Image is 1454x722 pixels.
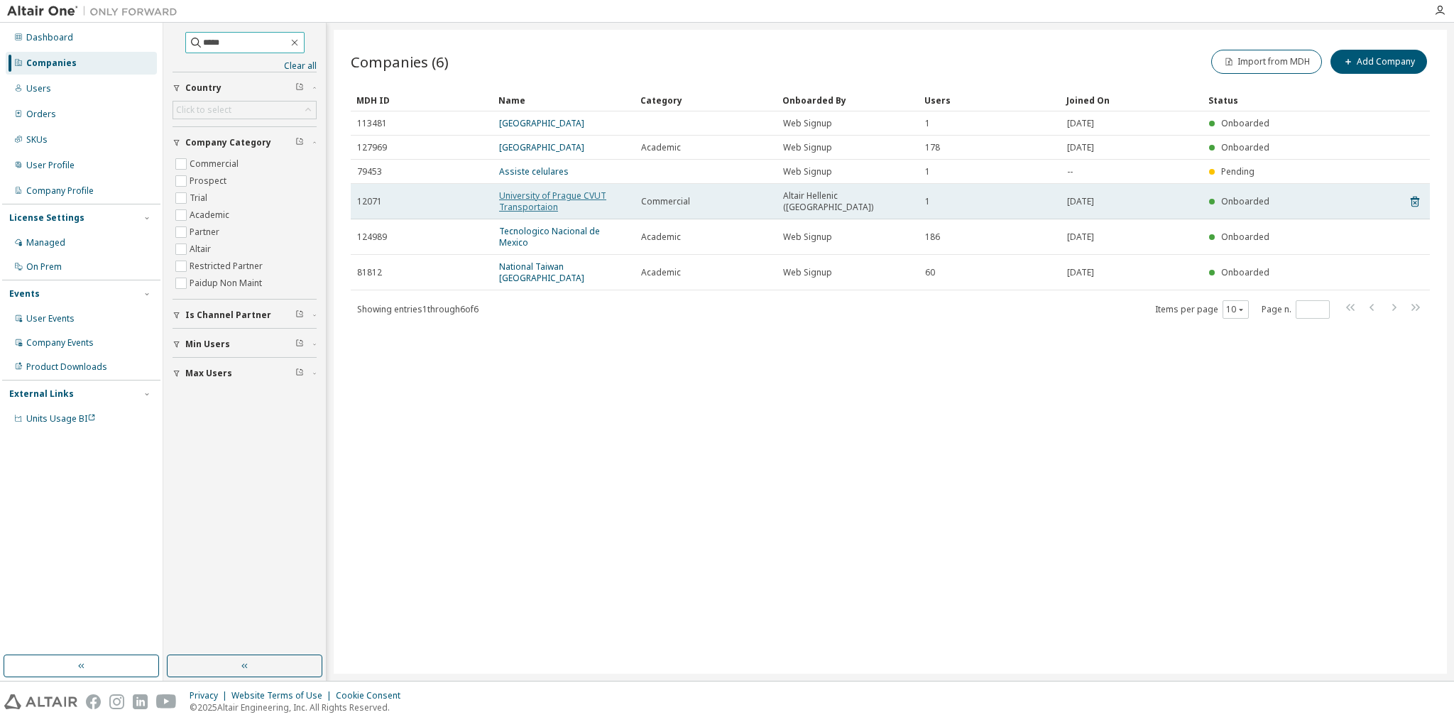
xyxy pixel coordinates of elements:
div: Company Profile [26,185,94,197]
span: 81812 [357,267,382,278]
span: Web Signup [783,267,832,278]
span: Units Usage BI [26,412,96,425]
button: Import from MDH [1211,50,1322,74]
span: 1 [925,118,930,129]
span: Web Signup [783,231,832,243]
span: 178 [925,142,940,153]
img: facebook.svg [86,694,101,709]
div: Company Events [26,337,94,349]
div: Category [640,89,771,111]
button: 10 [1226,304,1245,315]
span: 186 [925,231,940,243]
div: Privacy [190,690,231,701]
label: Partner [190,224,222,241]
label: Commercial [190,155,241,173]
span: Web Signup [783,166,832,177]
label: Paidup Non Maint [190,275,265,292]
img: instagram.svg [109,694,124,709]
span: Max Users [185,368,232,379]
span: Onboarded [1221,195,1269,207]
span: [DATE] [1067,231,1094,243]
div: On Prem [26,261,62,273]
span: [DATE] [1067,196,1094,207]
button: Add Company [1330,50,1427,74]
div: Users [924,89,1055,111]
button: Country [173,72,317,104]
span: Items per page [1155,300,1249,319]
button: Company Category [173,127,317,158]
span: 12071 [357,196,382,207]
span: Clear filter [295,310,304,321]
a: [GEOGRAPHIC_DATA] [499,141,584,153]
div: Product Downloads [26,361,107,373]
span: Onboarded [1221,117,1269,129]
span: 79453 [357,166,382,177]
div: Click to select [173,102,316,119]
span: 1 [925,166,930,177]
span: [DATE] [1067,118,1094,129]
p: © 2025 Altair Engineering, Inc. All Rights Reserved. [190,701,409,713]
span: Web Signup [783,142,832,153]
div: Onboarded By [782,89,913,111]
label: Prospect [190,173,229,190]
button: Max Users [173,358,317,389]
img: linkedin.svg [133,694,148,709]
div: Dashboard [26,32,73,43]
div: User Events [26,313,75,324]
span: Onboarded [1221,141,1269,153]
div: External Links [9,388,74,400]
span: Altair Hellenic ([GEOGRAPHIC_DATA]) [783,190,912,213]
div: Orders [26,109,56,120]
img: altair_logo.svg [4,694,77,709]
div: Status [1208,89,1345,111]
div: Companies [26,58,77,69]
span: [DATE] [1067,267,1094,278]
span: Academic [641,231,681,243]
span: [DATE] [1067,142,1094,153]
div: Cookie Consent [336,690,409,701]
a: University of Prague CVUT Transportaion [499,190,606,213]
span: Web Signup [783,118,832,129]
div: SKUs [26,134,48,146]
span: Page n. [1262,300,1330,319]
div: Click to select [176,104,231,116]
span: Commercial [641,196,690,207]
span: Companies (6) [351,52,449,72]
span: 1 [925,196,930,207]
span: Clear filter [295,339,304,350]
div: Name [498,89,629,111]
span: 124989 [357,231,387,243]
span: Pending [1221,165,1255,177]
a: [GEOGRAPHIC_DATA] [499,117,584,129]
div: Joined On [1066,89,1197,111]
span: 113481 [357,118,387,129]
label: Academic [190,207,232,224]
span: -- [1067,166,1073,177]
span: Academic [641,267,681,278]
a: Assiste celulares [499,165,569,177]
span: Is Channel Partner [185,310,271,321]
label: Trial [190,190,210,207]
button: Is Channel Partner [173,300,317,331]
a: National Taiwan [GEOGRAPHIC_DATA] [499,261,584,284]
span: Clear filter [295,137,304,148]
span: Clear filter [295,82,304,94]
img: Altair One [7,4,185,18]
div: MDH ID [356,89,487,111]
label: Restricted Partner [190,258,266,275]
span: 127969 [357,142,387,153]
a: Clear all [173,60,317,72]
a: Tecnologico Nacional de Mexico [499,225,600,248]
span: Company Category [185,137,271,148]
img: youtube.svg [156,694,177,709]
span: Showing entries 1 through 6 of 6 [357,303,479,315]
div: License Settings [9,212,84,224]
span: Academic [641,142,681,153]
span: 60 [925,267,935,278]
div: Website Terms of Use [231,690,336,701]
span: Clear filter [295,368,304,379]
div: User Profile [26,160,75,171]
button: Min Users [173,329,317,360]
span: Min Users [185,339,230,350]
span: Onboarded [1221,266,1269,278]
